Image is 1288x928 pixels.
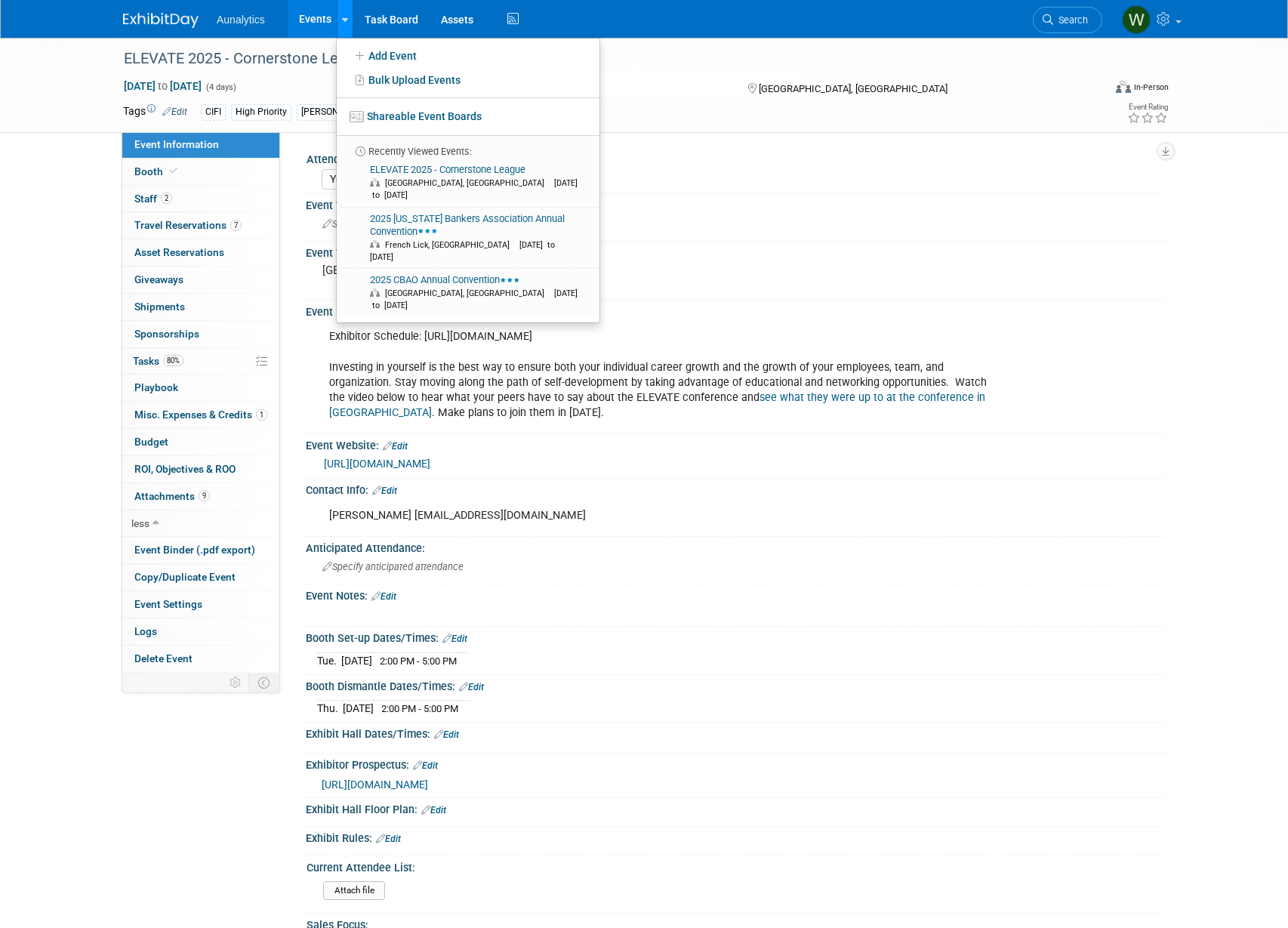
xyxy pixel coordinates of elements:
div: High Priority [231,104,291,120]
div: Current Attendee List: [307,856,1158,875]
div: Event Description: [306,301,1165,320]
div: Exhibitor Prospectus: [306,754,1165,773]
span: [GEOGRAPHIC_DATA], [GEOGRAPHIC_DATA] [385,178,552,188]
a: Budget [122,429,279,455]
img: Format-Inperson.png [1116,81,1131,93]
span: 2 [161,193,172,204]
a: Edit [376,834,401,844]
div: [PERSON_NAME] [EMAIL_ADDRESS][DOMAIN_NAME] [319,501,999,531]
a: Giveaways [122,267,279,293]
a: Travel Reservations7 [122,212,279,239]
div: [PERSON_NAME] [297,104,376,120]
span: [DATE] to [DATE] [370,240,557,262]
div: In-Person [1133,82,1169,93]
a: Edit [442,634,467,644]
span: Event Binder (.pdf export) [134,544,255,556]
span: 2:00 PM - 5:00 PM [381,703,458,714]
li: Recently Viewed Events: [337,135,599,159]
span: [GEOGRAPHIC_DATA], [GEOGRAPHIC_DATA] [385,288,552,298]
span: 7 [230,220,242,231]
a: Playbook [122,375,279,401]
span: Playbook [134,381,178,393]
a: [URL][DOMAIN_NAME] [322,778,428,791]
span: Copy/Duplicate Event [134,571,236,583]
td: Personalize Event Tab Strip [223,673,249,692]
span: to [156,80,170,92]
span: Budget [134,436,168,448]
span: Tasks [133,355,183,367]
div: Event Venue Address: [306,242,1165,261]
a: Event Settings [122,591,279,618]
span: [DATE] [DATE] [123,79,202,93]
a: Edit [421,805,446,815]
span: Search [1053,14,1088,26]
span: Event Information [134,138,219,150]
span: 9 [199,490,210,501]
span: Specify anticipated attendance [322,561,464,572]
a: Event Information [122,131,279,158]
a: Add Event [337,44,599,68]
a: Shipments [122,294,279,320]
span: Event Settings [134,598,202,610]
td: [DATE] [343,701,374,717]
a: Search [1033,7,1102,33]
div: Exhibitor Schedule: [URL][DOMAIN_NAME] Investing in yourself is the best way to ensure both your ... [319,322,999,427]
a: less [122,510,279,537]
td: Toggle Event Tabs [249,673,280,692]
td: Thu. [317,701,343,717]
span: French Lick, [GEOGRAPHIC_DATA] [385,240,517,250]
a: Event Binder (.pdf export) [122,537,279,563]
a: [URL][DOMAIN_NAME] [324,458,430,470]
img: seventboard-3.png [350,111,364,122]
span: Attachments [134,490,210,502]
a: Delete Event [122,646,279,672]
a: Edit [162,106,187,117]
span: Sponsorships [134,328,199,340]
a: Edit [434,729,459,740]
a: see what they were up to at the conference in [GEOGRAPHIC_DATA] [329,391,985,419]
div: Exhibit Hall Floor Plan: [306,798,1165,818]
span: Travel Reservations [134,219,242,231]
span: Giveaways [134,273,183,285]
td: Tue. [317,652,341,668]
div: Booth Set-up Dates/Times: [306,627,1165,646]
div: Event Rating [1127,103,1168,111]
div: Anticipated Attendance: [306,537,1165,556]
a: Asset Reservations [122,239,279,266]
div: Event Website: [306,434,1165,454]
span: Shipments [134,301,185,313]
a: Shareable Event Boards [337,103,599,130]
a: ELEVATE 2025 - Cornerstone League [GEOGRAPHIC_DATA], [GEOGRAPHIC_DATA] [DATE] to [DATE] [341,159,593,207]
a: Staff2 [122,186,279,212]
span: 1 [256,409,267,421]
a: Booth [122,159,279,185]
span: 80% [163,355,183,366]
div: Event Venue Name: [306,194,1165,213]
a: 2025 [US_STATE] Bankers Association Annual Convention French Lick, [GEOGRAPHIC_DATA] [DATE] to [D... [341,208,593,269]
a: Edit [372,486,397,496]
a: 2025 CBAO Annual Convention [GEOGRAPHIC_DATA], [GEOGRAPHIC_DATA] [DATE] to [DATE] [341,269,593,317]
span: Staff [134,193,172,205]
a: Edit [383,441,408,452]
pre: [GEOGRAPHIC_DATA], [GEOGRAPHIC_DATA] [322,264,647,277]
div: Exhibit Rules: [306,827,1165,846]
span: 2:00 PM - 5:00 PM [380,655,457,667]
div: Booth Dismantle Dates/Times: [306,675,1165,695]
span: Asset Reservations [134,246,224,258]
a: Attachments9 [122,483,279,510]
span: Delete Event [134,652,193,664]
img: ExhibitDay [123,13,199,28]
div: Attended Previously: [307,148,1158,167]
div: Exhibit Hall Dates/Times: [306,723,1165,742]
span: Aunalytics [217,14,265,26]
div: CIFI [201,104,226,120]
a: Bulk Upload Events [337,68,599,92]
span: (4 days) [205,82,236,92]
span: [GEOGRAPHIC_DATA], [GEOGRAPHIC_DATA] [759,83,948,94]
span: ROI, Objectives & ROO [134,463,236,475]
img: Will Mayfield [1122,5,1151,34]
a: Logs [122,618,279,645]
div: ELEVATE 2025 - Cornerstone League [119,45,1080,72]
div: Event Format [1013,79,1169,101]
i: Booth reservation complete [170,167,177,175]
